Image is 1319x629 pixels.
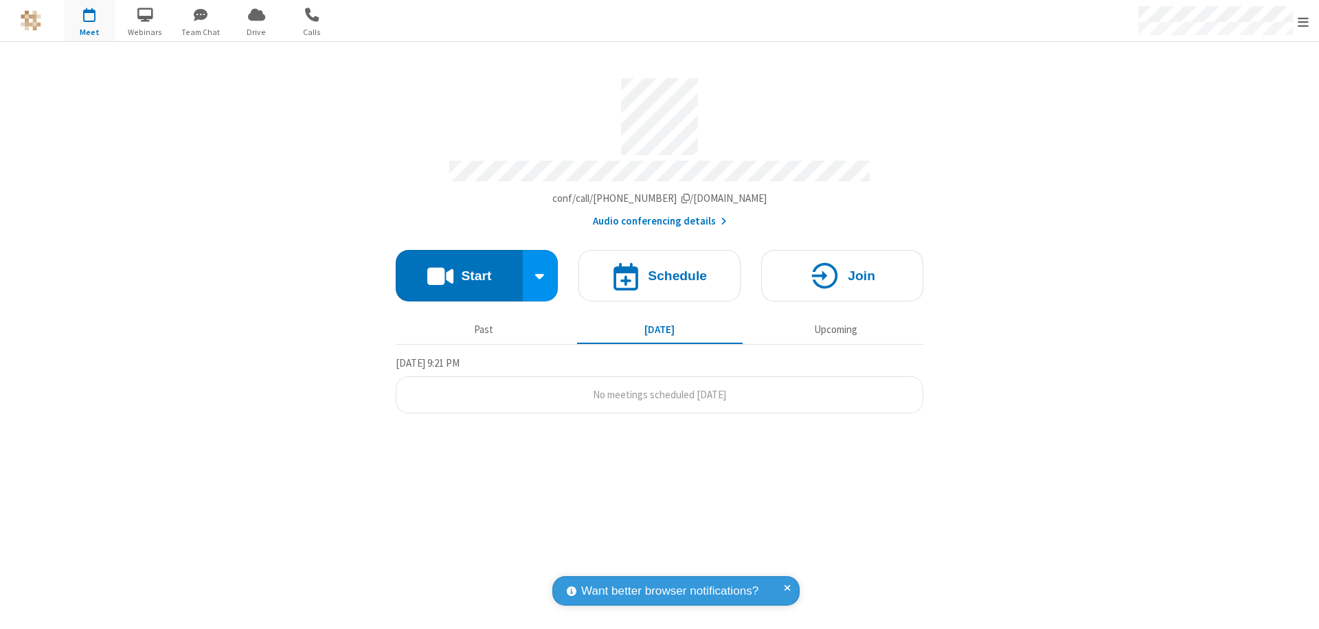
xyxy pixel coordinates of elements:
[761,250,923,301] button: Join
[581,582,758,600] span: Want better browser notifications?
[523,250,559,301] div: Start conference options
[848,269,875,282] h4: Join
[175,26,227,38] span: Team Chat
[461,269,491,282] h4: Start
[120,26,171,38] span: Webinars
[401,317,567,343] button: Past
[552,191,767,207] button: Copy my meeting room linkCopy my meeting room link
[21,10,41,31] img: QA Selenium DO NOT DELETE OR CHANGE
[396,355,923,414] section: Today's Meetings
[231,26,282,38] span: Drive
[396,68,923,229] section: Account details
[593,388,726,401] span: No meetings scheduled [DATE]
[753,317,918,343] button: Upcoming
[648,269,707,282] h4: Schedule
[593,214,727,229] button: Audio conferencing details
[552,192,767,205] span: Copy my meeting room link
[286,26,338,38] span: Calls
[578,250,741,301] button: Schedule
[396,356,460,369] span: [DATE] 9:21 PM
[396,250,523,301] button: Start
[577,317,743,343] button: [DATE]
[64,26,115,38] span: Meet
